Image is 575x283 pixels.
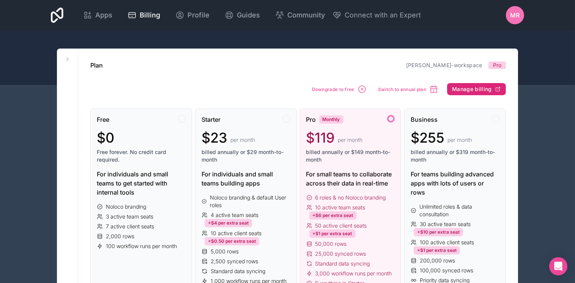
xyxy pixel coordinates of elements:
[414,246,460,255] div: +$1 per extra seat
[210,194,290,209] span: Noloco branding & default User roles
[77,7,118,24] a: Apps
[315,222,367,230] span: 50 active client seats
[106,233,134,240] span: 2,000 rows
[202,130,227,145] span: $23
[493,61,501,69] span: Pro
[205,219,252,227] div: +$4 per extra seat
[309,230,356,238] div: +$1 per extra seat
[211,211,258,219] span: 4 active team seats
[414,228,463,236] div: +$10 per extra seat
[420,220,471,228] span: 30 active team seats
[319,115,343,124] div: Monthly
[230,136,255,144] span: per month
[315,194,386,201] span: 6 roles & no Noloco branding
[420,239,474,246] span: 100 active client seats
[411,115,438,124] span: Business
[411,148,499,164] span: billed annually or $319 month-to-month
[315,270,392,277] span: 3,000 workflow runs per month
[202,148,290,164] span: billed annually or $29 month-to-month
[315,204,365,211] span: 10 active team seats
[202,115,221,124] span: Starter
[332,10,421,20] button: Connect with an Expert
[97,130,114,145] span: $0
[211,248,239,255] span: 5,000 rows
[378,86,426,92] span: Switch to annual plan
[106,223,154,230] span: 7 active client seats
[452,86,492,93] span: Manage billing
[169,7,216,24] a: Profile
[315,260,370,267] span: Standard data syncing
[309,82,369,96] button: Downgrade to free
[95,10,112,20] span: Apps
[205,237,259,245] div: +$0.50 per extra seat
[315,240,347,248] span: 50,000 rows
[447,136,472,144] span: per month
[269,7,331,24] a: Community
[211,230,262,237] span: 10 active client seats
[121,7,166,24] a: Billing
[306,148,395,164] span: billed annually or $149 month-to-month
[375,82,441,96] button: Switch to annual plan
[211,258,258,265] span: 2,500 synced rows
[202,170,290,188] div: For individuals and small teams building apps
[420,267,473,274] span: 100,000 synced rows
[219,7,266,24] a: Guides
[306,130,335,145] span: $119
[97,170,186,197] div: For individuals and small teams to get started with internal tools
[211,267,265,275] span: Standard data syncing
[287,10,325,20] span: Community
[315,250,366,258] span: 25,000 synced rows
[306,115,316,124] span: Pro
[338,136,363,144] span: per month
[549,257,567,275] div: Open Intercom Messenger
[345,10,421,20] span: Connect with an Expert
[312,86,354,92] span: Downgrade to free
[97,148,186,164] span: Free forever. No credit card required.
[106,213,153,220] span: 3 active team seats
[406,62,482,68] a: [PERSON_NAME]-workspace
[447,83,506,95] button: Manage billing
[420,257,455,264] span: 200,000 rows
[510,11,520,20] span: MR
[309,211,357,220] div: +$6 per extra seat
[411,130,444,145] span: $255
[106,242,177,250] span: 100 workflow runs per month
[187,10,210,20] span: Profile
[306,170,395,188] div: For small teams to collaborate across their data in real-time
[140,10,160,20] span: Billing
[97,115,109,124] span: Free
[420,203,499,218] span: Unlimited roles & data consultation
[237,10,260,20] span: Guides
[90,61,103,70] h1: Plan
[411,170,499,197] div: For teams building advanced apps with lots of users or rows
[106,203,146,211] span: Noloco branding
